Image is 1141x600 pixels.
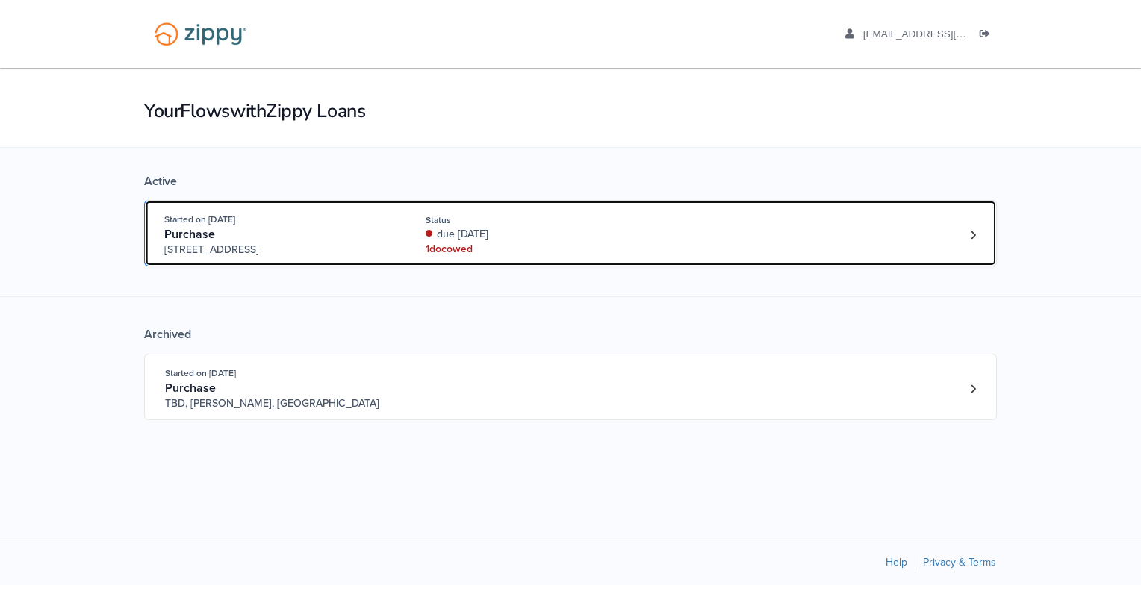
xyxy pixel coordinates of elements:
span: lbraley7@att.net [863,28,1034,40]
a: Loan number 4227761 [962,224,984,246]
span: Started on [DATE] [165,368,236,378]
a: Open loan 4227761 [144,200,997,266]
a: Loan number 3828544 [962,378,984,400]
a: Help [886,556,907,569]
span: Started on [DATE] [164,214,235,225]
a: Log out [980,28,996,43]
h1: Your Flows with Zippy Loans [144,99,997,124]
a: Open loan 3828544 [144,354,997,420]
div: 1 doc owed [426,242,625,257]
img: Logo [145,15,256,53]
a: Privacy & Terms [923,556,996,569]
span: TBD, [PERSON_NAME], [GEOGRAPHIC_DATA] [165,396,393,411]
div: Status [426,213,625,227]
span: [STREET_ADDRESS] [164,243,392,257]
a: edit profile [845,28,1034,43]
span: Purchase [165,381,216,396]
div: Active [144,174,997,189]
div: due [DATE] [426,227,625,242]
div: Archived [144,327,997,342]
span: Purchase [164,227,215,242]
